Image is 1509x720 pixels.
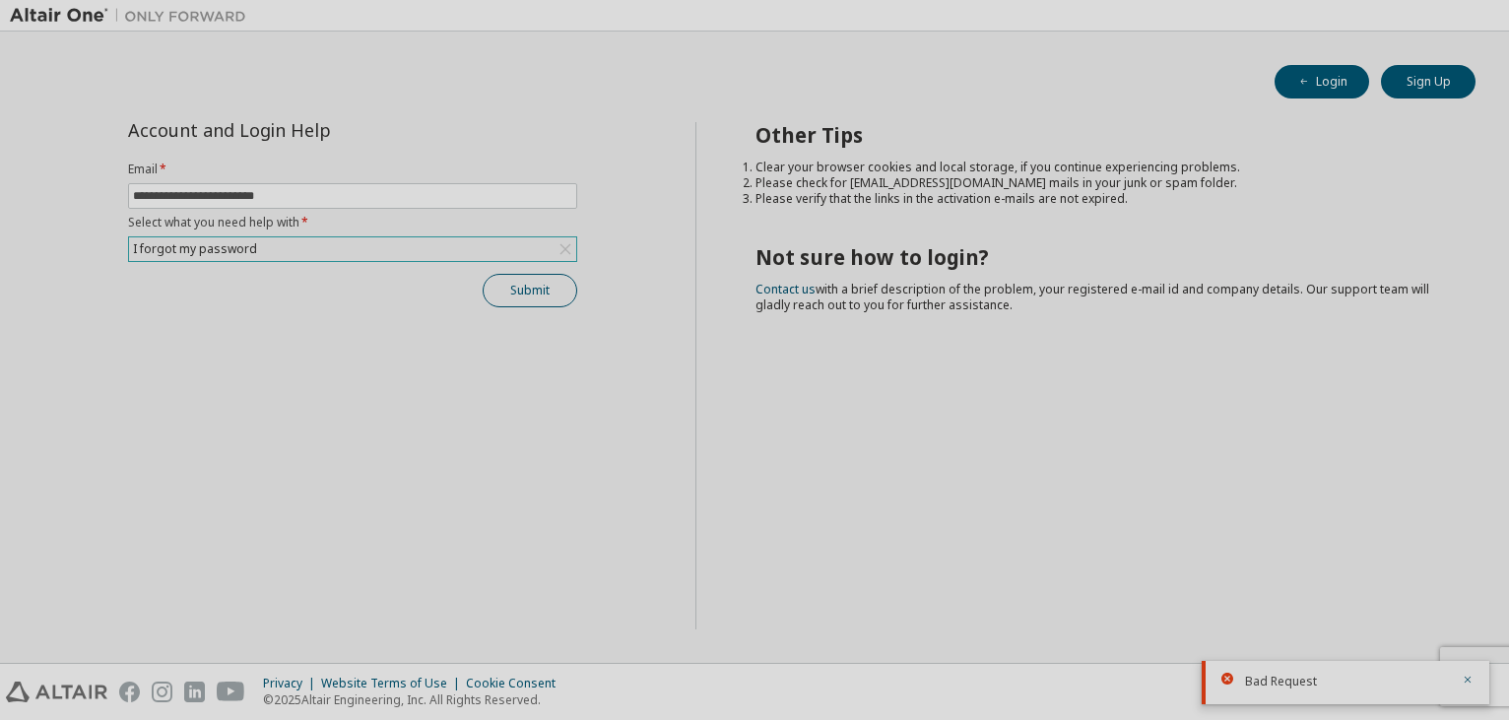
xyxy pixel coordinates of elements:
button: Submit [483,274,577,307]
h2: Other Tips [755,122,1441,148]
button: Sign Up [1381,65,1476,98]
img: facebook.svg [119,682,140,702]
img: youtube.svg [217,682,245,702]
div: Cookie Consent [466,676,567,691]
img: Altair One [10,6,256,26]
div: I forgot my password [129,237,576,261]
div: Privacy [263,676,321,691]
p: © 2025 Altair Engineering, Inc. All Rights Reserved. [263,691,567,708]
div: Account and Login Help [128,122,488,138]
h2: Not sure how to login? [755,244,1441,270]
img: altair_logo.svg [6,682,107,702]
img: instagram.svg [152,682,172,702]
button: Login [1275,65,1369,98]
div: Website Terms of Use [321,676,466,691]
li: Please verify that the links in the activation e-mails are not expired. [755,191,1441,207]
label: Email [128,162,577,177]
img: linkedin.svg [184,682,205,702]
a: Contact us [755,281,816,297]
div: I forgot my password [130,238,260,260]
li: Please check for [EMAIL_ADDRESS][DOMAIN_NAME] mails in your junk or spam folder. [755,175,1441,191]
li: Clear your browser cookies and local storage, if you continue experiencing problems. [755,160,1441,175]
label: Select what you need help with [128,215,577,230]
span: with a brief description of the problem, your registered e-mail id and company details. Our suppo... [755,281,1429,313]
span: Bad Request [1245,674,1317,689]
